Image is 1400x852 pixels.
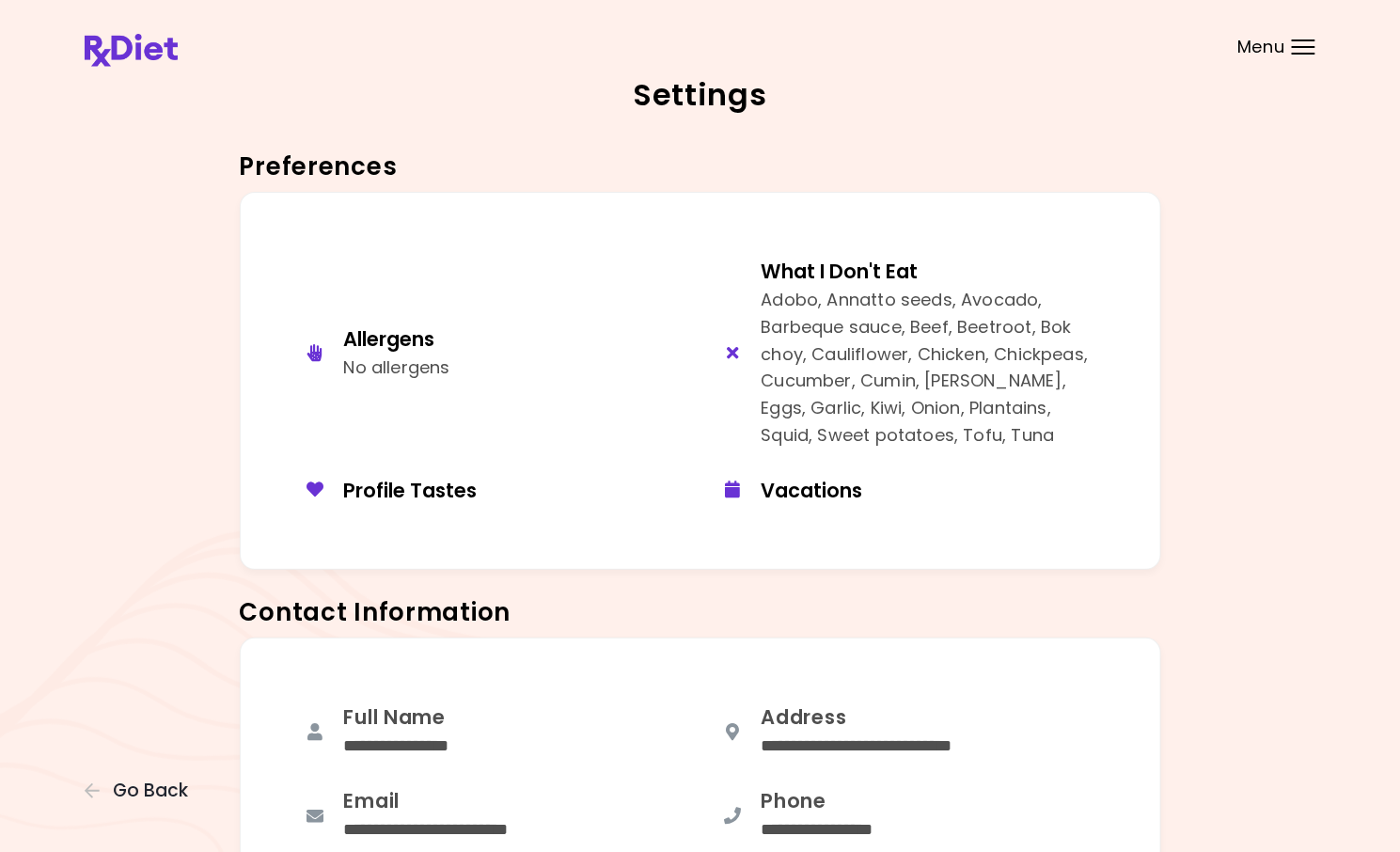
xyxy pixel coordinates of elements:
div: Vacations [762,478,1104,503]
button: What I Don't EatAdobo, Annatto seeds, Avocado, Barbeque sauce, Beef, Beetroot, Bok choy, Cauliflo... [700,245,1118,464]
div: Profile Tastes [344,478,686,503]
span: Go Back [113,781,188,801]
div: Allergens [344,326,450,352]
div: Phone [762,788,919,813]
button: Go Back [85,781,197,801]
button: AllergensNo allergens [283,245,700,464]
h3: Contact Information [240,598,1161,628]
button: Vacations [700,464,1118,517]
img: RxDiet [85,34,178,67]
h2: Settings [85,80,1315,110]
div: Full Name [344,704,511,730]
div: Address [762,704,999,730]
button: Profile Tastes [283,464,700,517]
span: Menu [1237,39,1285,55]
div: Adobo, Annatto seeds, Avocado, Barbeque sauce, Beef, Beetroot, Bok choy, Cauliflower, Chicken, Ch... [762,287,1104,450]
div: Email [344,788,614,813]
div: What I Don't Eat [762,259,1104,284]
div: No allergens [344,355,450,382]
h3: Preferences [240,152,1161,182]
